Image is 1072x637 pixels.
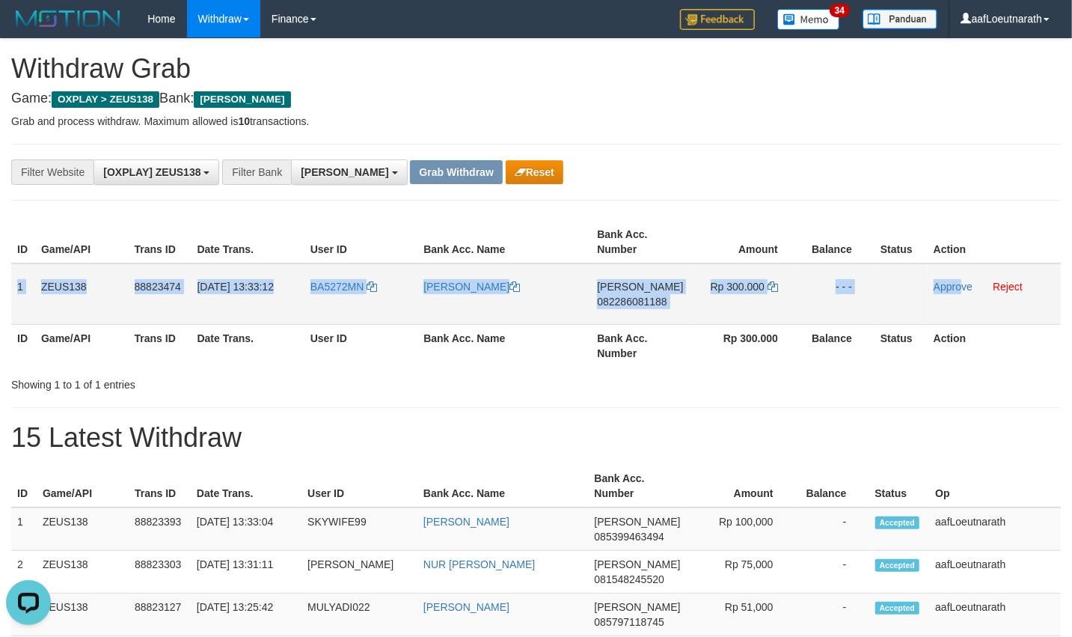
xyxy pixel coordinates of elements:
[595,573,664,585] span: Copy 081548245520 to clipboard
[6,6,51,51] button: Open LiveChat chat widget
[35,324,129,367] th: Game/API
[301,594,417,636] td: MULYADI022
[597,281,683,293] span: [PERSON_NAME]
[768,281,778,293] a: Copy 300000 to clipboard
[11,508,37,551] td: 1
[191,551,301,594] td: [DATE] 13:31:11
[929,508,1061,551] td: aafLoeutnarath
[129,221,192,263] th: Trans ID
[191,465,301,508] th: Date Trans.
[197,281,274,293] span: [DATE] 13:33:12
[875,516,920,529] span: Accepted
[423,601,509,613] a: [PERSON_NAME]
[687,594,796,636] td: Rp 51,000
[37,508,129,551] td: ZEUS138
[37,551,129,594] td: ZEUS138
[597,296,667,308] span: Copy 082286081188 to clipboard
[11,465,37,508] th: ID
[690,221,801,263] th: Amount
[800,263,875,325] td: - - -
[680,9,755,30] img: Feedback.jpg
[863,9,937,29] img: panduan.png
[103,166,200,178] span: [OXPLAY] ZEUS138
[11,263,35,325] td: 1
[595,601,681,613] span: [PERSON_NAME]
[301,166,388,178] span: [PERSON_NAME]
[875,221,928,263] th: Status
[591,221,689,263] th: Bank Acc. Number
[11,551,37,594] td: 2
[417,324,591,367] th: Bank Acc. Name
[191,508,301,551] td: [DATE] 13:33:04
[191,594,301,636] td: [DATE] 13:25:42
[423,558,535,570] a: NUR [PERSON_NAME]
[192,324,304,367] th: Date Trans.
[11,7,125,30] img: MOTION_logo.png
[796,508,869,551] td: -
[310,281,364,293] span: BA5272MN
[11,91,1061,106] h4: Game: Bank:
[11,54,1061,84] h1: Withdraw Grab
[129,324,192,367] th: Trans ID
[37,594,129,636] td: ZEUS138
[687,465,796,508] th: Amount
[690,324,801,367] th: Rp 300.000
[135,281,181,293] span: 88823474
[934,281,973,293] a: Approve
[310,281,377,293] a: BA5272MN
[591,324,689,367] th: Bank Acc. Number
[589,465,687,508] th: Bank Acc. Number
[687,551,796,594] td: Rp 75,000
[777,9,840,30] img: Button%20Memo.svg
[129,465,191,508] th: Trans ID
[129,508,191,551] td: 88823393
[595,558,681,570] span: [PERSON_NAME]
[301,508,417,551] td: SKYWIFE99
[11,114,1061,129] p: Grab and process withdraw. Maximum allowed is transactions.
[11,159,94,185] div: Filter Website
[687,508,796,551] td: Rp 100,000
[595,531,664,543] span: Copy 085399463494 to clipboard
[423,516,509,528] a: [PERSON_NAME]
[52,91,159,108] span: OXPLAY > ZEUS138
[796,594,869,636] td: -
[192,221,304,263] th: Date Trans.
[301,551,417,594] td: [PERSON_NAME]
[301,465,417,508] th: User ID
[796,465,869,508] th: Balance
[417,221,591,263] th: Bank Acc. Name
[129,594,191,636] td: 88823127
[11,423,1061,453] h1: 15 Latest Withdraw
[711,281,765,293] span: Rp 300.000
[94,159,219,185] button: [OXPLAY] ZEUS138
[929,594,1061,636] td: aafLoeutnarath
[595,616,664,628] span: Copy 085797118745 to clipboard
[875,324,928,367] th: Status
[129,551,191,594] td: 88823303
[37,465,129,508] th: Game/API
[35,263,129,325] td: ZEUS138
[875,559,920,572] span: Accepted
[993,281,1023,293] a: Reject
[11,221,35,263] th: ID
[800,221,875,263] th: Balance
[423,281,520,293] a: [PERSON_NAME]
[929,465,1061,508] th: Op
[875,602,920,615] span: Accepted
[830,4,850,17] span: 34
[410,160,502,184] button: Grab Withdraw
[506,160,563,184] button: Reset
[929,551,1061,594] td: aafLoeutnarath
[796,551,869,594] td: -
[417,465,589,508] th: Bank Acc. Name
[928,324,1061,367] th: Action
[222,159,291,185] div: Filter Bank
[238,115,250,127] strong: 10
[595,516,681,528] span: [PERSON_NAME]
[869,465,930,508] th: Status
[800,324,875,367] th: Balance
[304,221,417,263] th: User ID
[11,371,435,392] div: Showing 1 to 1 of 1 entries
[194,91,290,108] span: [PERSON_NAME]
[291,159,407,185] button: [PERSON_NAME]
